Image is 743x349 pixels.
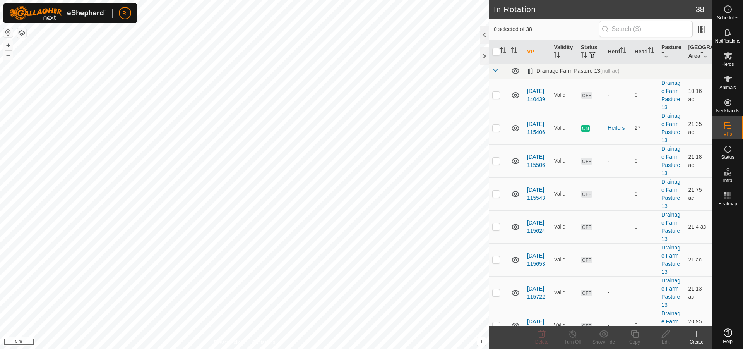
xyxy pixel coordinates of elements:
[661,53,668,59] p-sorticon: Activate to sort
[608,124,628,132] div: Heifers
[581,323,592,329] span: OFF
[723,132,732,136] span: VPs
[551,210,577,243] td: Valid
[581,92,592,99] span: OFF
[685,40,712,64] th: [GEOGRAPHIC_DATA] Area
[632,276,658,309] td: 0
[658,40,685,64] th: Pasture
[685,309,712,342] td: 20.95 ac
[3,41,13,50] button: +
[661,179,680,209] a: Drainage Farm Pasture 13
[3,51,13,60] button: –
[661,146,680,176] a: Drainage Farm Pasture 13
[527,220,545,234] a: [DATE] 115624
[3,28,13,37] button: Reset Map
[511,48,517,55] p-sorticon: Activate to sort
[632,40,658,64] th: Head
[620,48,626,55] p-sorticon: Activate to sort
[685,144,712,177] td: 21.18 ac
[581,53,587,59] p-sorticon: Activate to sort
[608,223,628,231] div: -
[696,3,704,15] span: 38
[527,285,545,300] a: [DATE] 115722
[723,178,732,183] span: Infra
[252,339,275,346] a: Contact Us
[551,177,577,210] td: Valid
[681,339,712,346] div: Create
[527,187,545,201] a: [DATE] 115543
[551,79,577,112] td: Valid
[719,85,736,90] span: Animals
[661,113,680,143] a: Drainage Farm Pasture 13
[723,339,733,344] span: Help
[632,112,658,144] td: 27
[632,309,658,342] td: 0
[661,80,680,110] a: Drainage Farm Pasture 13
[632,144,658,177] td: 0
[477,337,486,346] button: i
[551,309,577,342] td: Valid
[17,28,26,38] button: Map Layers
[608,91,628,99] div: -
[685,276,712,309] td: 21.13 ac
[524,40,551,64] th: VP
[716,108,739,113] span: Neckbands
[685,243,712,276] td: 21 ac
[581,224,592,230] span: OFF
[9,6,106,20] img: Gallagher Logo
[122,9,128,17] span: RI
[608,289,628,297] div: -
[717,15,738,20] span: Schedules
[494,25,599,33] span: 0 selected of 38
[700,53,707,59] p-sorticon: Activate to sort
[557,339,588,346] div: Turn Off
[632,177,658,210] td: 0
[661,211,680,242] a: Drainage Farm Pasture 13
[608,256,628,264] div: -
[527,88,545,102] a: [DATE] 140439
[648,48,654,55] p-sorticon: Activate to sort
[527,68,620,74] div: Drainage Farm Pasture 13
[551,40,577,64] th: Validity
[581,257,592,263] span: OFF
[608,321,628,330] div: -
[604,40,631,64] th: Herd
[608,157,628,165] div: -
[527,154,545,168] a: [DATE] 115506
[619,339,650,346] div: Copy
[481,338,482,344] span: i
[527,318,545,333] a: [DATE] 115808
[632,243,658,276] td: 0
[578,40,604,64] th: Status
[599,21,693,37] input: Search (S)
[551,112,577,144] td: Valid
[721,62,734,67] span: Herds
[661,310,680,341] a: Drainage Farm Pasture 13
[581,191,592,198] span: OFF
[632,210,658,243] td: 0
[600,68,620,74] span: (null ac)
[527,121,545,135] a: [DATE] 115406
[715,39,740,43] span: Notifications
[494,5,696,14] h2: In Rotation
[554,53,560,59] p-sorticon: Activate to sort
[581,290,592,296] span: OFF
[685,177,712,210] td: 21.75 ac
[685,210,712,243] td: 21.4 ac
[661,277,680,308] a: Drainage Farm Pasture 13
[551,144,577,177] td: Valid
[551,243,577,276] td: Valid
[581,158,592,165] span: OFF
[650,339,681,346] div: Edit
[581,125,590,132] span: ON
[712,325,743,347] a: Help
[551,276,577,309] td: Valid
[500,48,506,55] p-sorticon: Activate to sort
[661,244,680,275] a: Drainage Farm Pasture 13
[632,79,658,112] td: 0
[718,201,737,206] span: Heatmap
[214,339,243,346] a: Privacy Policy
[588,339,619,346] div: Show/Hide
[535,339,549,345] span: Delete
[685,112,712,144] td: 21.35 ac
